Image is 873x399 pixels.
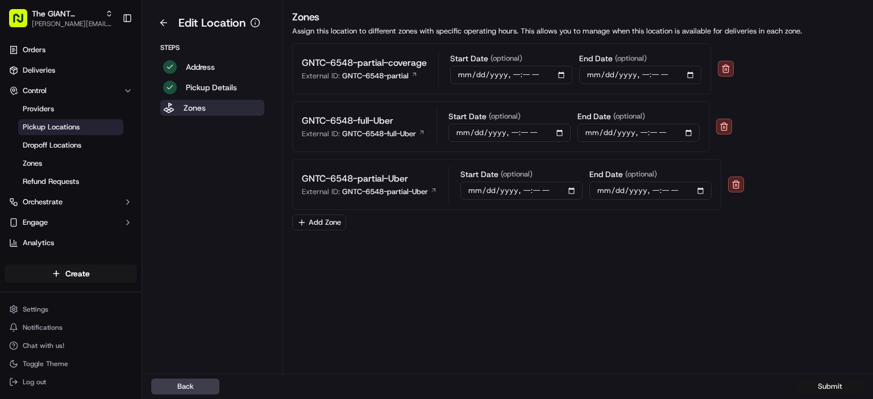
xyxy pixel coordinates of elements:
button: Settings [5,301,137,317]
span: (optional) [489,111,521,121]
span: Notifications [23,323,63,332]
span: Pylon [113,192,138,201]
label: End Date [579,53,647,64]
button: Orchestrate [5,193,137,211]
button: Chat with us! [5,338,137,354]
p: GNTC-6548-full-Uber [342,129,416,139]
div: 📗 [11,166,20,175]
p: Address [186,61,215,73]
a: Providers [18,101,123,117]
button: Address [160,59,264,75]
a: GNTC-6548-partial [342,71,418,81]
button: Submit [796,379,864,394]
span: Toggle Theme [23,359,68,368]
p: GNTC-6548-partial [342,71,409,81]
label: Start Date [460,169,533,179]
span: Orchestrate [23,197,63,207]
span: Create [65,268,90,279]
span: (optional) [615,53,647,64]
span: Orders [23,45,45,55]
button: Add Zone [292,215,346,230]
p: Pickup Details [186,82,237,93]
p: External ID: [302,71,340,81]
button: Create [5,264,137,283]
span: Knowledge Base [23,165,87,176]
a: Pickup Locations [18,119,123,135]
a: Deliveries [5,61,137,79]
span: Pickup Locations [23,122,80,132]
div: We're available if you need us! [39,120,144,129]
span: (optional) [490,53,522,64]
label: End Date [589,169,657,179]
button: Toggle Theme [5,356,137,372]
p: GNTC-6548-full-Uber [302,114,393,128]
img: Nash [11,11,34,34]
a: Refund Requests [18,174,123,190]
p: Welcome 👋 [11,45,207,64]
span: Providers [23,104,54,114]
span: Chat with us! [23,341,64,350]
span: Analytics [23,238,54,248]
button: The GIANT Company [32,8,101,19]
span: (optional) [613,111,645,121]
span: API Documentation [107,165,182,176]
span: (optional) [501,169,533,179]
a: 📗Knowledge Base [7,160,92,180]
span: Zones [23,158,42,169]
span: Dropoff Locations [23,140,81,150]
a: Orders [5,41,137,59]
div: 💻 [96,166,105,175]
p: External ID: [302,129,340,139]
span: Engage [23,217,48,228]
a: Analytics [5,234,137,252]
a: Zones [18,156,123,171]
h3: Zones [292,9,864,25]
p: GNTC-6548-partial-Uber [302,172,408,186]
label: End Date [577,111,645,121]
h1: Edit Location [178,15,246,31]
span: (optional) [625,169,657,179]
a: Powered byPylon [80,192,138,201]
p: Steps [160,43,264,52]
input: Got a question? Start typing here... [30,73,205,85]
label: Start Date [448,111,521,121]
a: GNTC-6548-full-Uber [342,129,425,139]
button: Notifications [5,320,137,335]
a: GNTC-6548-partial-Uber [342,187,437,197]
p: Assign this location to different zones with specific operating hours. This allows you to manage ... [292,26,864,36]
button: Control [5,82,137,100]
button: [PERSON_NAME][EMAIL_ADDRESS][PERSON_NAME][DOMAIN_NAME] [32,19,113,28]
button: Pickup Details [160,79,264,95]
p: GNTC-6548-partial-coverage [302,56,427,70]
span: Control [23,86,47,96]
span: Refund Requests [23,177,79,187]
img: 1736555255976-a54dd68f-1ca7-489b-9aae-adbdc363a1c4 [11,108,32,129]
a: Dropoff Locations [18,137,123,153]
button: Back [151,379,219,394]
p: GNTC-6548-partial-Uber [342,187,428,197]
p: Zones [184,102,206,114]
button: Zones [160,100,264,116]
button: Engage [5,213,137,232]
span: Log out [23,377,46,387]
span: Settings [23,305,48,314]
button: Start new chat [193,112,207,125]
div: Start new chat [39,108,186,120]
span: Deliveries [23,65,55,75]
a: 💻API Documentation [92,160,187,180]
button: Log out [5,374,137,390]
button: The GIANT Company[PERSON_NAME][EMAIL_ADDRESS][PERSON_NAME][DOMAIN_NAME] [5,5,118,32]
p: External ID: [302,187,340,197]
label: Start Date [450,53,522,64]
